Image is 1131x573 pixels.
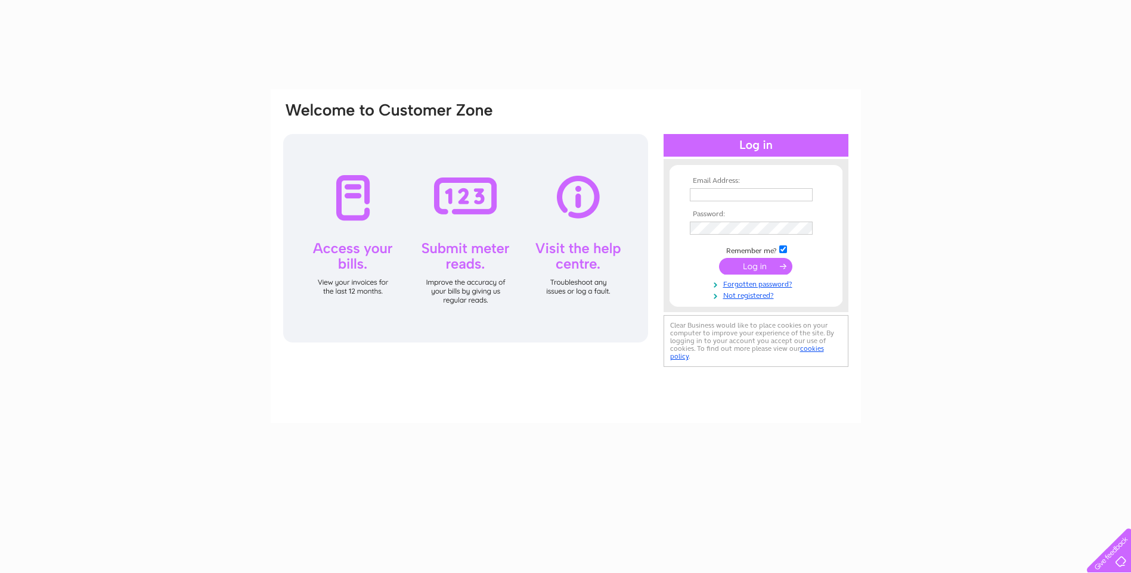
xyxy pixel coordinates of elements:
[687,244,825,256] td: Remember me?
[719,258,792,275] input: Submit
[690,289,825,300] a: Not registered?
[690,278,825,289] a: Forgotten password?
[687,210,825,219] th: Password:
[664,315,848,367] div: Clear Business would like to place cookies on your computer to improve your experience of the sit...
[687,177,825,185] th: Email Address:
[670,344,824,360] a: cookies policy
